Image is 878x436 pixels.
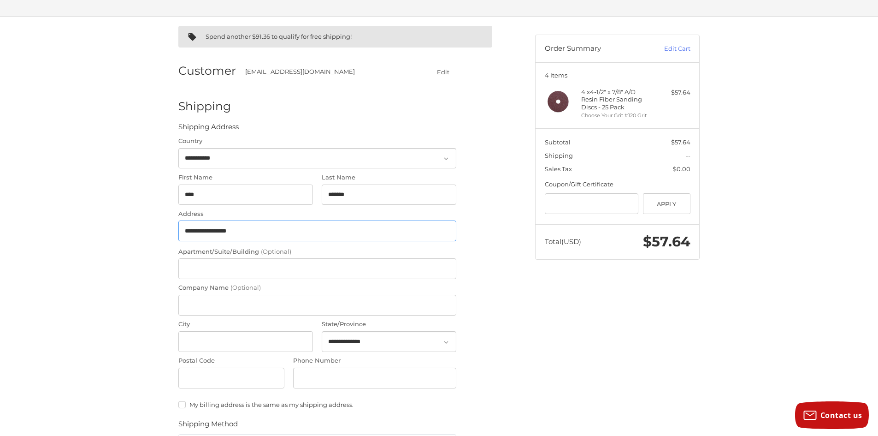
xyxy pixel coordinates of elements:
label: City [178,320,313,329]
div: Coupon/Gift Certificate [545,180,690,189]
legend: Shipping Method [178,419,238,434]
label: Country [178,137,456,146]
label: My billing address is the same as my shipping address. [178,401,456,408]
legend: Shipping Address [178,122,239,137]
h2: Customer [178,64,236,78]
h4: 4 x 4-1/2" x 7/8" A/O Resin Fiber Sanding Discs - 25 Pack [581,88,652,111]
span: Shipping [545,152,573,159]
label: Company Name [178,283,456,293]
div: [EMAIL_ADDRESS][DOMAIN_NAME] [245,67,412,77]
span: -- [686,152,690,159]
input: Gift Certificate or Coupon Code [545,193,639,214]
a: Edit Cart [644,44,690,54]
label: First Name [178,173,313,182]
small: (Optional) [261,248,291,255]
div: $57.64 [654,88,690,97]
h3: 4 Items [545,72,690,79]
span: Spend another $91.36 to qualify for free shipping! [206,33,352,40]
label: Last Name [322,173,456,182]
label: Phone Number [293,356,456,365]
label: State/Province [322,320,456,329]
button: Edit [430,65,456,78]
label: Apartment/Suite/Building [178,247,456,257]
h2: Shipping [178,99,232,113]
label: Address [178,209,456,219]
label: Postal Code [178,356,284,365]
h3: Order Summary [545,44,644,54]
span: Subtotal [545,138,571,146]
span: Total (USD) [545,237,581,246]
span: $0.00 [673,165,690,173]
button: Contact us [795,401,869,429]
span: $57.64 [643,233,690,250]
span: $57.64 [671,138,690,146]
span: Sales Tax [545,165,572,173]
small: (Optional) [230,284,261,291]
li: Choose Your Grit #120 Grit [581,112,652,119]
span: Contact us [820,410,862,420]
button: Apply [643,193,690,214]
